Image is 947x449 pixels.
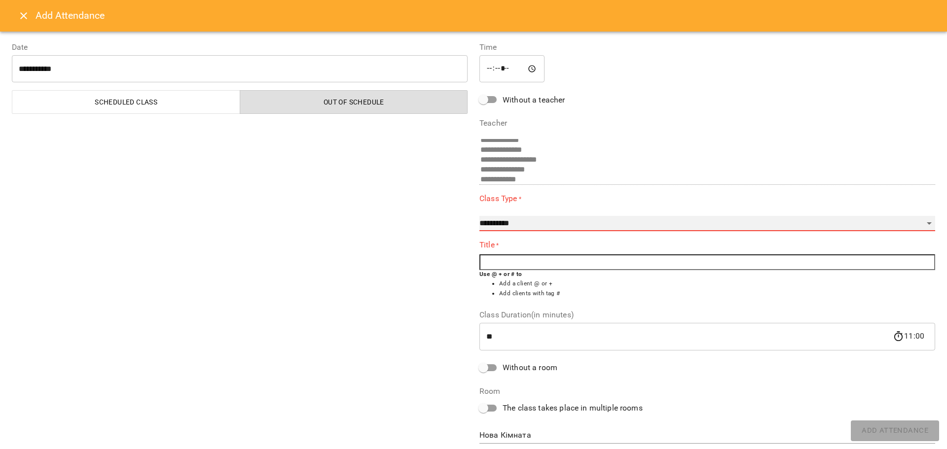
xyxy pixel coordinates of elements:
[240,90,468,114] button: Out of Schedule
[12,4,36,28] button: Close
[499,289,935,299] li: Add clients with tag #
[479,239,935,250] label: Title
[479,428,935,444] div: Нова Кімната
[479,271,522,277] b: Use @ + or # to
[479,43,935,51] label: Time
[36,8,935,23] h6: Add Attendance
[12,43,468,51] label: Date
[18,96,234,108] span: Scheduled class
[503,94,565,106] span: Without a teacher
[503,362,557,374] span: Without a room
[503,402,643,414] span: The class takes place in multiple rooms
[479,387,935,395] label: Room
[479,311,935,319] label: Class Duration(in minutes)
[479,193,935,204] label: Class Type
[479,119,935,127] label: Teacher
[12,90,240,114] button: Scheduled class
[499,279,935,289] li: Add a client @ or +
[246,96,462,108] span: Out of Schedule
